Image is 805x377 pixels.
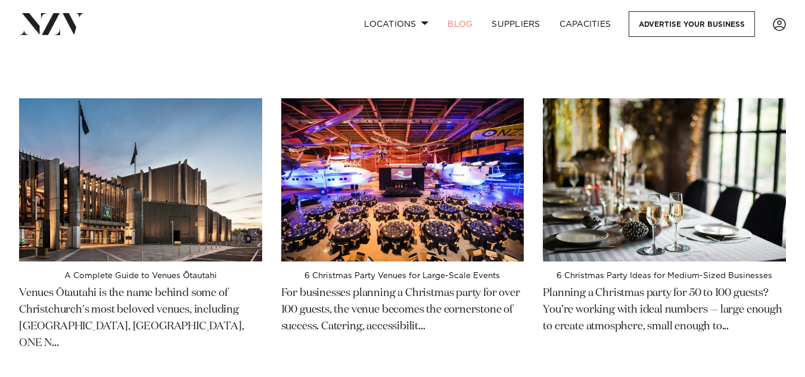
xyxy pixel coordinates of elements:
[355,11,438,37] a: Locations
[19,98,262,366] a: A Complete Guide to Venues Ōtautahi A Complete Guide to Venues Ōtautahi Venues Ōtautahi is the na...
[19,13,84,35] img: nzv-logo.png
[19,271,262,281] h4: A Complete Guide to Venues Ōtautahi
[19,98,262,261] img: A Complete Guide to Venues Ōtautahi
[629,11,755,37] a: Advertise your business
[550,11,621,37] a: Capacities
[281,98,524,350] a: 6 Christmas Party Venues for Large-Scale Events 6 Christmas Party Venues for Large-Scale Events F...
[543,271,786,281] h4: 6 Christmas Party Ideas for Medium-Sized Businesses
[281,271,524,281] h4: 6 Christmas Party Venues for Large-Scale Events
[543,98,786,350] a: 6 Christmas Party Ideas for Medium-Sized Businesses 6 Christmas Party Ideas for Medium-Sized Busi...
[281,98,524,261] img: 6 Christmas Party Venues for Large-Scale Events
[543,281,786,335] p: Planning a Christmas party for 50 to 100 guests? You’re working with ideal numbers — large enough...
[438,11,482,37] a: BLOG
[482,11,549,37] a: SUPPLIERS
[19,281,262,352] p: Venues Ōtautahi is the name behind some of Christchurch's most beloved venues, including [GEOGRAP...
[543,98,786,261] img: 6 Christmas Party Ideas for Medium-Sized Businesses
[281,281,524,335] p: For businesses planning a Christmas party for over 100 guests, the venue becomes the cornerstone ...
